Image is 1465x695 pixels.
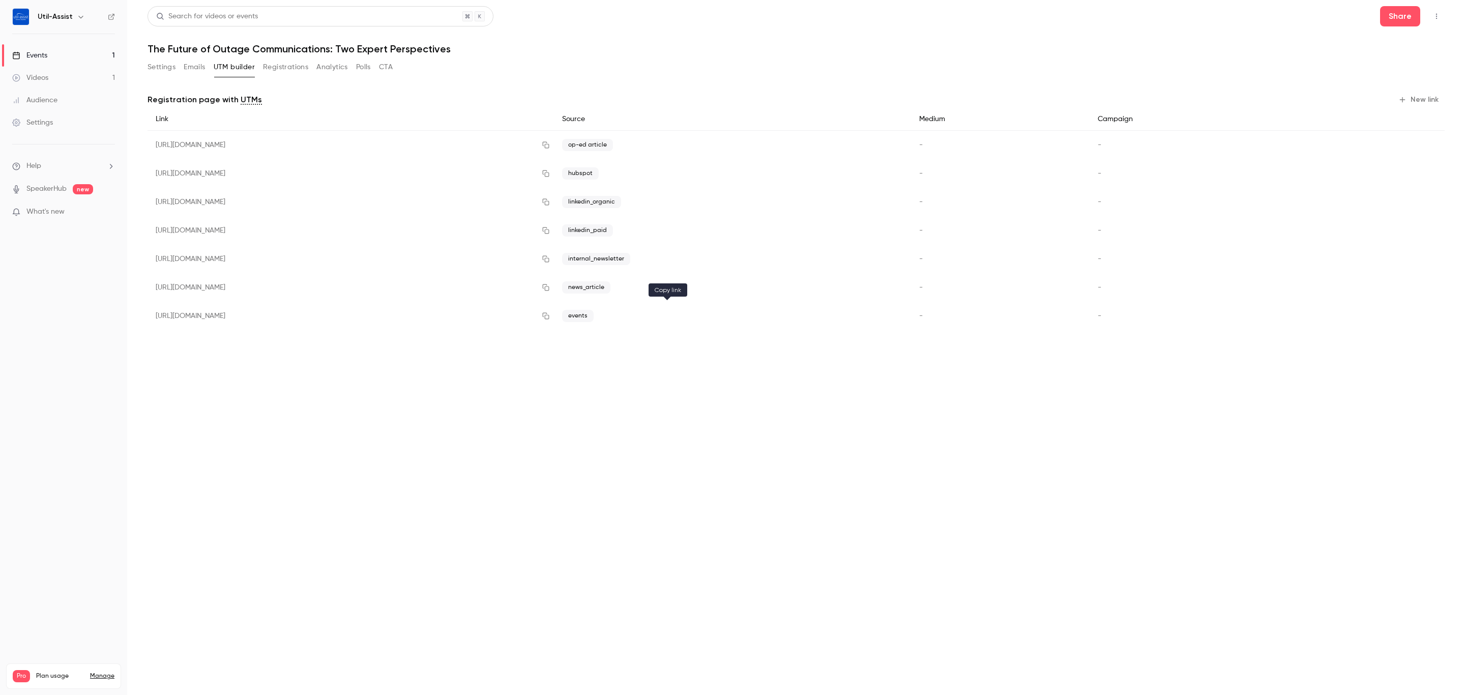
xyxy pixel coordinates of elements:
[148,273,554,302] div: [URL][DOMAIN_NAME]
[26,184,67,194] a: SpeakerHub
[148,159,554,188] div: [URL][DOMAIN_NAME]
[241,94,262,106] a: UTMs
[316,59,348,75] button: Analytics
[356,59,371,75] button: Polls
[12,118,53,128] div: Settings
[562,196,621,208] span: linkedin_organic
[919,227,923,234] span: -
[911,108,1090,131] div: Medium
[1380,6,1420,26] button: Share
[12,95,57,105] div: Audience
[1098,284,1101,291] span: -
[379,59,393,75] button: CTA
[26,207,65,217] span: What's new
[184,59,205,75] button: Emails
[12,161,115,171] li: help-dropdown-opener
[12,50,47,61] div: Events
[562,167,599,180] span: hubspot
[1098,170,1101,177] span: -
[148,188,554,216] div: [URL][DOMAIN_NAME]
[1098,312,1101,320] span: -
[562,253,630,265] span: internal_newsletter
[1098,227,1101,234] span: -
[562,281,610,294] span: news_article
[919,284,923,291] span: -
[73,184,93,194] span: new
[148,94,262,106] p: Registration page with
[156,11,258,22] div: Search for videos or events
[1098,255,1101,263] span: -
[36,672,84,680] span: Plan usage
[12,73,48,83] div: Videos
[562,310,594,322] span: events
[919,198,923,206] span: -
[26,161,41,171] span: Help
[148,59,175,75] button: Settings
[1098,141,1101,149] span: -
[38,12,73,22] h6: Util-Assist
[13,670,30,682] span: Pro
[1098,198,1101,206] span: -
[148,216,554,245] div: [URL][DOMAIN_NAME]
[214,59,255,75] button: UTM builder
[13,9,29,25] img: Util-Assist
[919,141,923,149] span: -
[919,255,923,263] span: -
[148,108,554,131] div: Link
[562,224,613,237] span: linkedin_paid
[1394,92,1445,108] button: New link
[919,312,923,320] span: -
[148,43,1445,55] h1: The Future of Outage Communications: Two Expert Perspectives
[554,108,911,131] div: Source
[562,139,613,151] span: op-ed article
[103,208,115,217] iframe: Noticeable Trigger
[1090,108,1307,131] div: Campaign
[263,59,308,75] button: Registrations
[148,302,554,330] div: [URL][DOMAIN_NAME]
[919,170,923,177] span: -
[90,672,114,680] a: Manage
[148,131,554,160] div: [URL][DOMAIN_NAME]
[148,245,554,273] div: [URL][DOMAIN_NAME]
